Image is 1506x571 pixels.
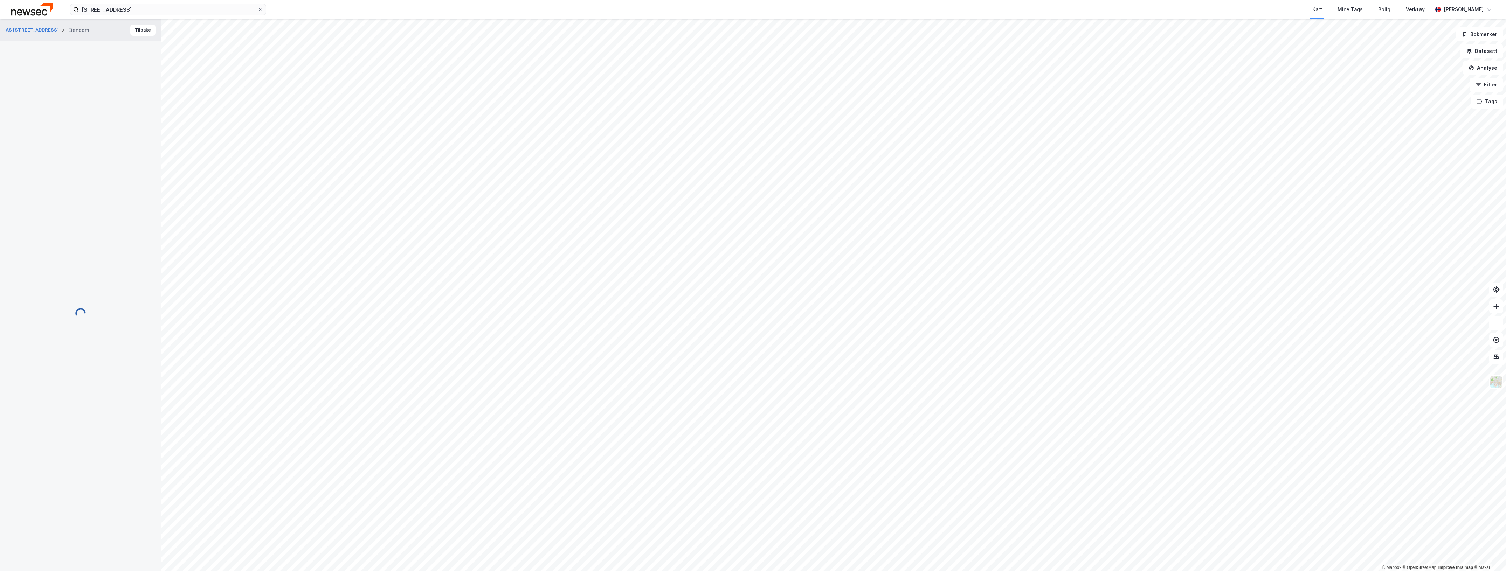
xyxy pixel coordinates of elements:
[1444,5,1484,14] div: [PERSON_NAME]
[1471,537,1506,571] div: Kontrollprogram for chat
[1490,375,1503,389] img: Z
[1378,5,1390,14] div: Bolig
[68,26,89,34] div: Eiendom
[79,4,257,15] input: Søk på adresse, matrikkel, gårdeiere, leietakere eller personer
[1470,78,1503,92] button: Filter
[1338,5,1363,14] div: Mine Tags
[1471,537,1506,571] iframe: Chat Widget
[1471,95,1503,109] button: Tags
[1382,565,1401,570] a: Mapbox
[1438,565,1473,570] a: Improve this map
[1463,61,1503,75] button: Analyse
[1456,27,1503,41] button: Bokmerker
[11,3,53,15] img: newsec-logo.f6e21ccffca1b3a03d2d.png
[130,25,156,36] button: Tilbake
[1406,5,1425,14] div: Verktøy
[1460,44,1503,58] button: Datasett
[1403,565,1437,570] a: OpenStreetMap
[75,308,86,319] img: spinner.a6d8c91a73a9ac5275cf975e30b51cfb.svg
[6,27,60,34] button: AS [STREET_ADDRESS]
[1312,5,1322,14] div: Kart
